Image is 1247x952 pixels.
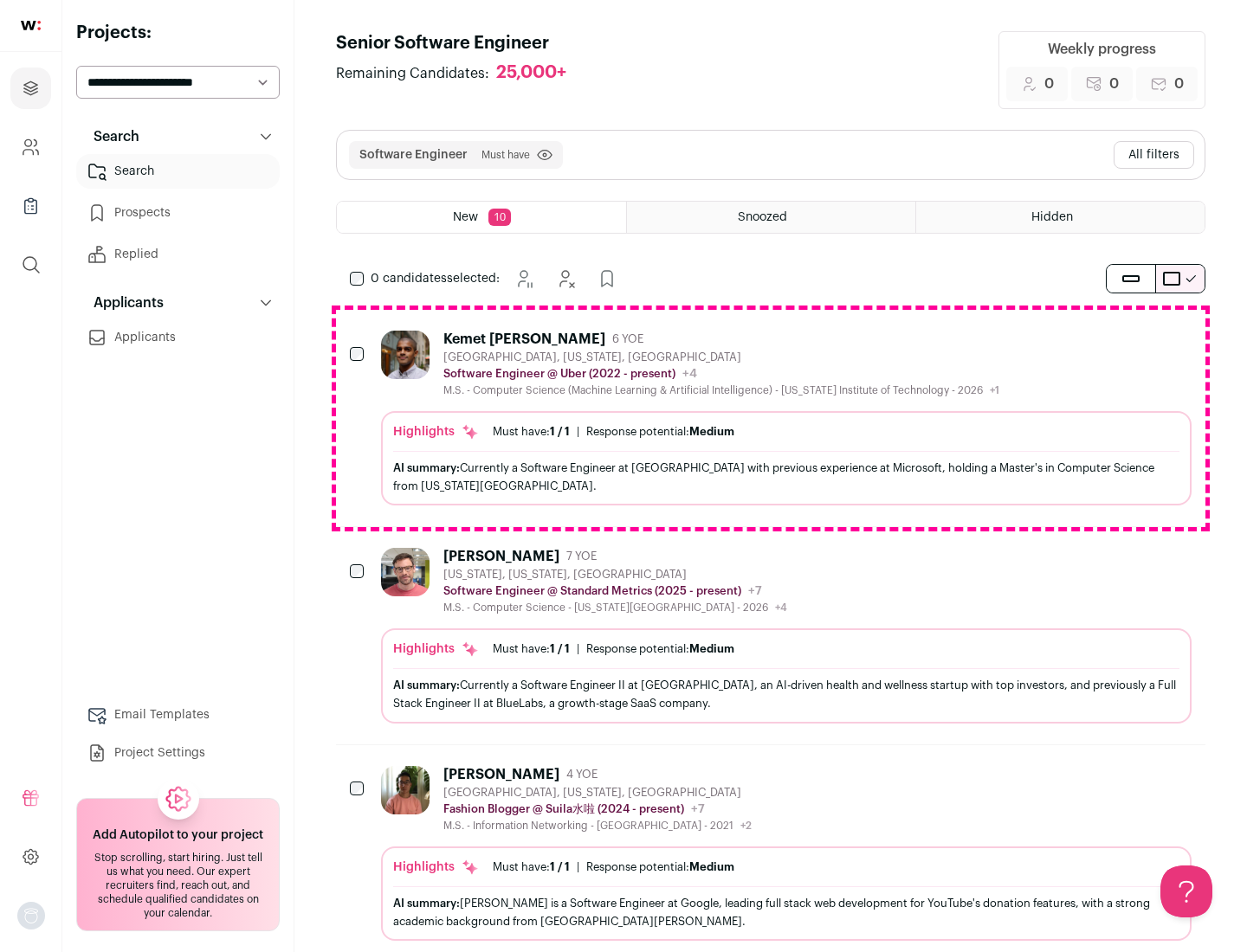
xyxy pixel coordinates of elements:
div: Must have: [493,860,570,874]
a: Kemet [PERSON_NAME] 6 YOE [GEOGRAPHIC_DATA], [US_STATE], [GEOGRAPHIC_DATA] Software Engineer @ Ub... [381,331,1192,505]
span: Remaining Candidates: [336,63,489,84]
div: 25,000+ [496,62,566,84]
span: 0 [1044,74,1054,94]
span: Medium [689,426,734,437]
button: Add to Prospects [590,261,624,296]
span: 1 / 1 [550,643,570,654]
div: Highlights [393,859,479,876]
img: 92c6d1596c26b24a11d48d3f64f639effaf6bd365bf059bea4cfc008ddd4fb99.jpg [381,548,430,596]
span: Medium [689,861,734,872]
div: Weekly progress [1048,39,1156,60]
h2: Add Autopilot to your project [93,827,263,844]
div: Stop scrolling, start hiring. Just tell us what you need. Our expert recruiters find, reach out, ... [87,851,268,920]
a: Prospects [76,196,280,230]
a: Email Templates [76,698,280,732]
img: nopic.png [17,902,45,929]
span: +1 [990,385,999,396]
div: [GEOGRAPHIC_DATA], [US_STATE], [GEOGRAPHIC_DATA] [443,786,752,800]
div: M.S. - Computer Science (Machine Learning & Artificial Intelligence) - [US_STATE] Institute of Te... [443,383,999,397]
span: 6 YOE [612,332,643,346]
span: Snoozed [738,211,787,223]
a: Project Settings [76,736,280,770]
ul: | [493,642,734,656]
p: Applicants [83,293,164,313]
button: All filters [1114,141,1194,169]
span: +7 [691,803,705,815]
button: Search [76,119,280,154]
p: Search [83,126,139,147]
span: 1 / 1 [550,426,570,437]
div: M.S. - Computer Science - [US_STATE][GEOGRAPHIC_DATA] - 2026 [443,601,787,614]
span: +4 [775,602,787,613]
h1: Senior Software Engineer [336,31,584,55]
span: New [453,211,478,223]
button: Snooze [507,261,541,296]
ul: | [493,425,734,439]
span: selected: [371,270,500,287]
p: Fashion Blogger @ Suila水啦 (2024 - present) [443,802,684,816]
button: Open dropdown [17,902,45,929]
iframe: Help Scout Beacon - Open [1160,865,1212,917]
div: Highlights [393,423,479,441]
div: Response potential: [586,425,734,439]
button: Hide [548,261,583,296]
span: AI summary: [393,462,460,473]
p: Software Engineer @ Uber (2022 - present) [443,367,675,381]
span: AI summary: [393,679,460,691]
button: Applicants [76,286,280,320]
a: Add Autopilot to your project Stop scrolling, start hiring. Just tell us what you need. Our exper... [76,798,280,931]
span: +4 [682,368,697,380]
a: Company and ATS Settings [10,126,51,168]
span: +2 [740,820,752,831]
div: M.S. - Information Networking - [GEOGRAPHIC_DATA] - 2021 [443,819,752,833]
button: Software Engineer [359,146,468,164]
span: 0 [1174,74,1184,94]
h2: Projects: [76,21,280,45]
a: Applicants [76,320,280,355]
div: Must have: [493,425,570,439]
a: Replied [76,237,280,272]
span: 0 [1109,74,1119,94]
div: Currently a Software Engineer II at [GEOGRAPHIC_DATA], an AI-driven health and wellness startup w... [393,676,1179,712]
span: 1 / 1 [550,861,570,872]
div: [PERSON_NAME] is a Software Engineer at Google, leading full stack web development for YouTube's ... [393,894,1179,930]
span: 4 YOE [566,768,598,782]
a: Projects [10,68,51,109]
div: Kemet [PERSON_NAME] [443,331,605,348]
span: Medium [689,643,734,654]
a: Snoozed [627,202,915,233]
a: Search [76,154,280,189]
img: wellfound-shorthand-0d5821cbd27db2630d0214b213865d53afaa358527fdda9d0ea32b1df1b89c2c.svg [21,21,41,30]
img: 927442a7649886f10e33b6150e11c56b26abb7af887a5a1dd4d66526963a6550.jpg [381,331,430,379]
div: [PERSON_NAME] [443,548,559,565]
div: [PERSON_NAME] [443,766,559,783]
a: [PERSON_NAME] 7 YOE [US_STATE], [US_STATE], [GEOGRAPHIC_DATA] Software Engineer @ Standard Metric... [381,548,1192,723]
div: Highlights [393,640,479,658]
span: 7 YOE [566,550,597,563]
p: Software Engineer @ Standard Metrics (2025 - present) [443,584,741,598]
span: Must have [481,148,530,162]
a: [PERSON_NAME] 4 YOE [GEOGRAPHIC_DATA], [US_STATE], [GEOGRAPHIC_DATA] Fashion Blogger @ Suila水啦 (2... [381,766,1192,941]
div: [US_STATE], [US_STATE], [GEOGRAPHIC_DATA] [443,568,787,582]
span: 10 [488,209,511,226]
a: Hidden [916,202,1205,233]
div: Must have: [493,642,570,656]
div: Currently a Software Engineer at [GEOGRAPHIC_DATA] with previous experience at Microsoft, holding... [393,459,1179,495]
span: Hidden [1031,211,1073,223]
span: 0 candidates [371,273,447,285]
img: ebffc8b94a612106133ad1a79c5dcc917f1f343d62299c503ebb759c428adb03.jpg [381,766,430,814]
a: Company Lists [10,185,51,227]
span: AI summary: [393,897,460,909]
div: Response potential: [586,642,734,656]
div: [GEOGRAPHIC_DATA], [US_STATE], [GEOGRAPHIC_DATA] [443,351,999,364]
span: +7 [748,585,762,597]
ul: | [493,860,734,874]
div: Response potential: [586,860,734,874]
